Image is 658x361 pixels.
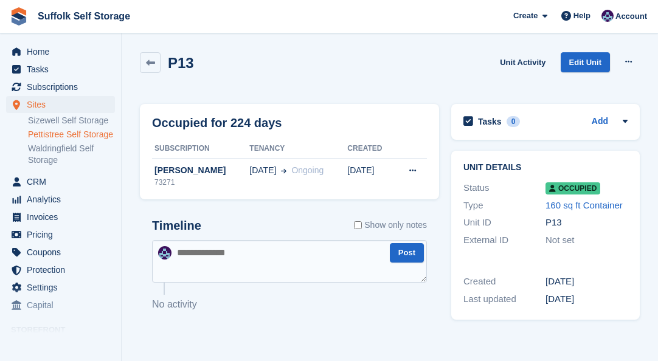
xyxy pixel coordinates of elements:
h2: Tasks [478,116,502,127]
h2: Timeline [152,219,201,233]
span: Pricing [27,226,100,243]
span: Coupons [27,244,100,261]
td: [DATE] [347,158,393,194]
a: menu [6,61,115,78]
a: Unit Activity [495,52,550,72]
a: menu [6,279,115,296]
th: Subscription [152,139,249,159]
div: Unit ID [463,216,545,230]
input: Show only notes [354,219,362,232]
div: 0 [507,116,521,127]
span: Home [27,43,100,60]
p: No activity [152,297,427,312]
th: Created [347,139,393,159]
a: Pettistree Self Storage [28,129,115,140]
span: Help [573,10,590,22]
span: Account [615,10,647,22]
th: Tenancy [249,139,347,159]
div: External ID [463,233,545,247]
a: menu [6,297,115,314]
button: Post [390,243,424,263]
span: Occupied [545,182,600,194]
span: Invoices [27,208,100,225]
a: menu [6,261,115,278]
span: Create [513,10,538,22]
img: William Notcutt [601,10,614,22]
span: Sites [27,96,100,113]
a: menu [6,244,115,261]
div: Last updated [463,292,545,306]
a: Suffolk Self Storage [33,6,135,26]
div: 73271 [152,177,249,188]
div: Created [463,275,545,289]
a: 160 sq ft Container [545,200,623,210]
span: Tasks [27,61,100,78]
span: Settings [27,279,100,296]
a: menu [6,78,115,95]
label: Show only notes [354,219,427,232]
a: Sizewell Self Storage [28,115,115,126]
a: menu [6,173,115,190]
span: Capital [27,297,100,314]
div: P13 [545,216,628,230]
div: [DATE] [545,275,628,289]
a: Edit Unit [561,52,610,72]
a: menu [6,208,115,225]
span: [DATE] [249,164,276,177]
div: Status [463,181,545,195]
h2: Unit details [463,163,628,173]
span: Subscriptions [27,78,100,95]
img: stora-icon-8386f47178a22dfd0bd8f6a31ec36ba5ce8667c1dd55bd0f319d3a0aa187defe.svg [10,7,28,26]
a: Waldringfield Self Storage [28,143,115,166]
span: Ongoing [291,165,324,175]
img: William Notcutt [158,246,171,260]
h2: P13 [168,55,194,71]
div: [PERSON_NAME] [152,164,249,177]
h2: Occupied for 224 days [152,114,282,132]
span: Analytics [27,191,100,208]
span: Protection [27,261,100,278]
div: Not set [545,233,628,247]
a: menu [6,226,115,243]
a: menu [6,43,115,60]
span: CRM [27,173,100,190]
span: Storefront [11,324,121,336]
a: menu [6,191,115,208]
a: Add [592,115,608,129]
div: [DATE] [545,292,628,306]
a: menu [6,96,115,113]
div: Type [463,199,545,213]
